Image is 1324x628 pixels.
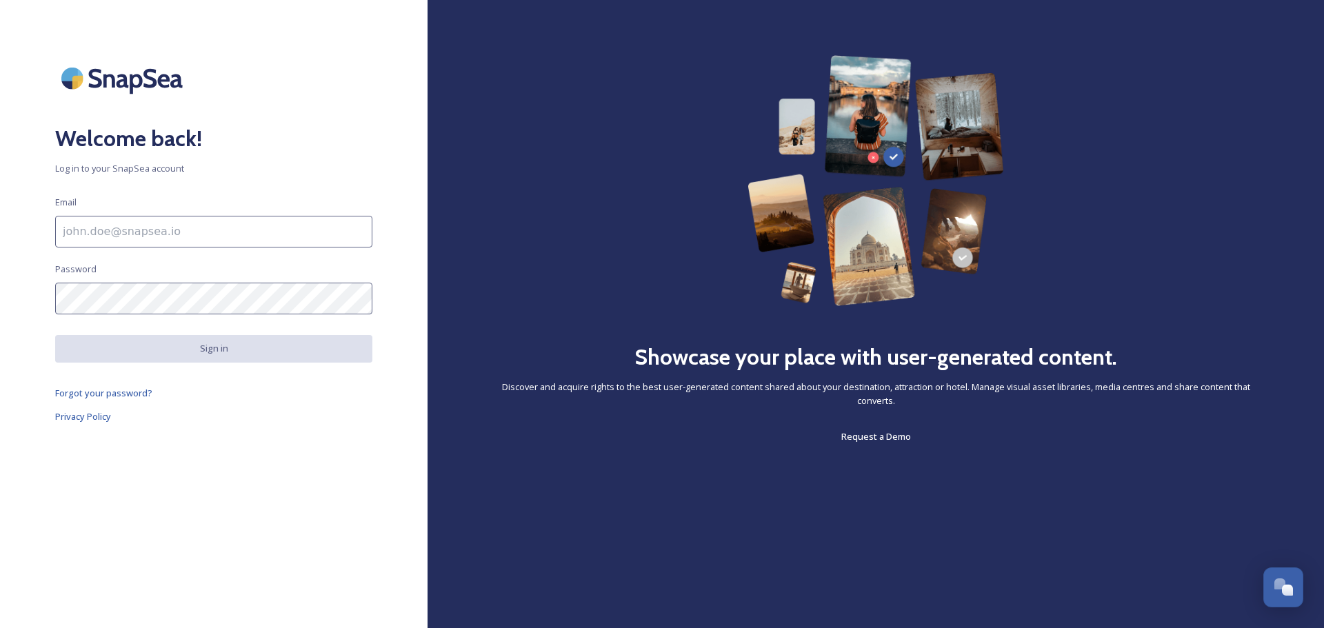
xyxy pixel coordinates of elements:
[55,122,372,155] h2: Welcome back!
[841,428,911,445] a: Request a Demo
[55,196,77,209] span: Email
[1263,567,1303,607] button: Open Chat
[483,381,1269,407] span: Discover and acquire rights to the best user-generated content shared about your destination, att...
[55,263,97,276] span: Password
[55,410,111,423] span: Privacy Policy
[55,408,372,425] a: Privacy Policy
[55,216,372,247] input: john.doe@snapsea.io
[55,387,152,399] span: Forgot your password?
[634,341,1117,374] h2: Showcase your place with user-generated content.
[55,55,193,101] img: SnapSea Logo
[55,385,372,401] a: Forgot your password?
[748,55,1004,306] img: 63b42ca75bacad526042e722_Group%20154-p-800.png
[55,162,372,175] span: Log in to your SnapSea account
[841,430,911,443] span: Request a Demo
[55,335,372,362] button: Sign in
